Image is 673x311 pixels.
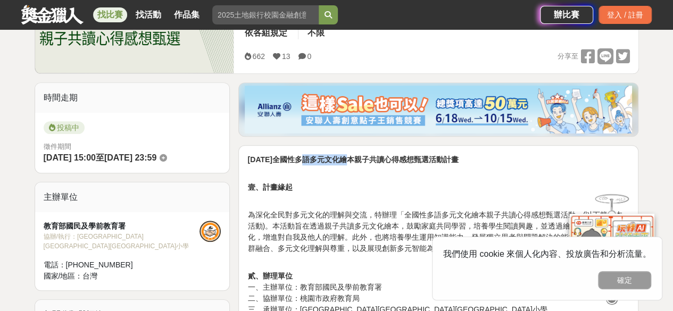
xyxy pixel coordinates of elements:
span: 我們使用 cookie 來個人化內容、投放廣告和分析流量。 [443,249,651,258]
strong: 壹、計畫緣起 [247,183,292,191]
a: 找比賽 [93,7,127,22]
span: 投稿中 [44,121,85,134]
span: 13 [282,52,290,61]
span: 台灣 [82,272,97,280]
a: 作品集 [170,7,204,22]
div: 協辦/執行： [GEOGRAPHIC_DATA][GEOGRAPHIC_DATA][GEOGRAPHIC_DATA]小學 [44,232,200,251]
span: 分享至 [557,48,578,64]
img: dcc59076-91c0-4acb-9c6b-a1d413182f46.png [245,86,632,133]
span: 至 [96,153,104,162]
button: 確定 [598,271,651,289]
img: d2146d9a-e6f6-4337-9592-8cefde37ba6b.png [569,214,654,284]
a: 找活動 [131,7,165,22]
div: 電話： [PHONE_NUMBER] [44,259,200,271]
strong: 貳、辦理單位 [247,272,292,280]
span: 國家/地區： [44,272,83,280]
span: [DATE] 15:00 [44,153,96,162]
div: 登入 / 註冊 [599,6,652,24]
span: 依各組規定 [244,28,287,37]
div: 時間走期 [35,83,230,113]
span: 不限 [307,28,324,37]
input: 2025土地銀行校園金融創意挑戰賽：從你出發 開啟智慧金融新頁 [212,5,319,24]
span: [DATE] 23:59 [104,153,156,162]
a: 辦比賽 [540,6,593,24]
div: 主辦單位 [35,182,230,212]
span: 0 [307,52,311,61]
span: 徵件期間 [44,142,71,150]
div: 教育部國民及學前教育署 [44,221,200,232]
strong: [DATE]全國性多語多元文化繪本親子共讀心得感想甄選活動計畫 [247,155,458,164]
p: 為深化全民對多元文化的理解與交流，特辦理「全國性多語多元文化繪本親子共讀心得感想甄選活動」(以下簡稱本活動)。本活動旨在透過親子共讀多元文化繪本，鼓勵家庭共同學習，培養學生閱讀興趣，並透過繪本認... [247,198,629,254]
span: 662 [252,52,264,61]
